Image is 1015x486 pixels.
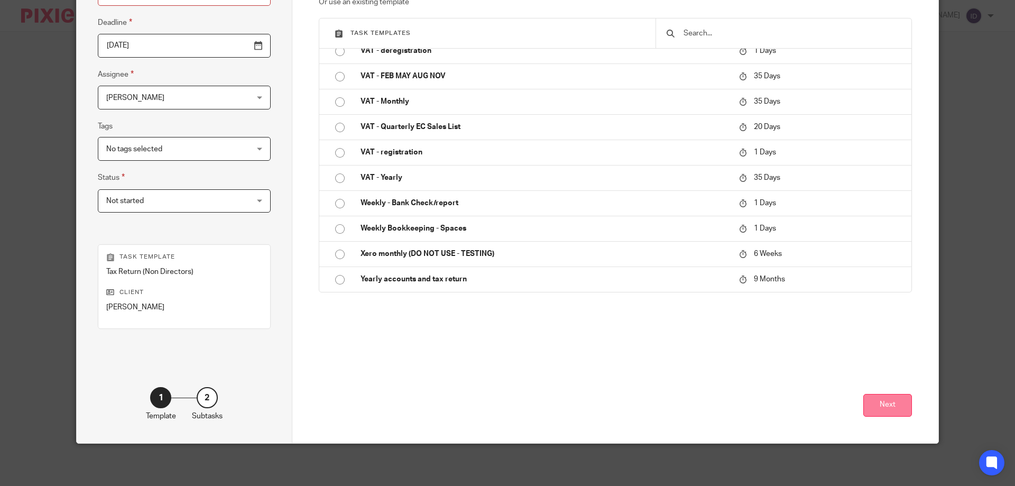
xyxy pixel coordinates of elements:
span: 9 Months [754,276,785,283]
span: 1 Days [754,225,776,232]
p: Xero monthly (DO NOT USE - TESTING) [361,249,728,259]
p: Client [106,288,262,297]
span: 1 Days [754,149,776,156]
p: VAT - deregistration [361,45,728,56]
p: VAT - Yearly [361,172,728,183]
p: [PERSON_NAME] [106,302,262,313]
p: Weekly - Bank Check/report [361,198,728,208]
p: Tax Return (Non Directors) [106,267,262,277]
span: 35 Days [754,72,780,80]
span: 20 Days [754,123,780,131]
span: [PERSON_NAME] [106,94,164,102]
p: Task template [106,253,262,261]
span: 1 Days [754,47,776,54]
span: Not started [106,197,144,205]
label: Tags [98,121,113,132]
input: Pick a date [98,34,271,58]
div: 1 [150,387,171,408]
span: Task templates [350,30,411,36]
p: VAT - Monthly [361,96,728,107]
span: 6 Weeks [754,250,782,258]
p: Template [146,411,176,421]
label: Assignee [98,68,134,80]
p: Yearly accounts and tax return [361,274,728,285]
p: VAT - Quarterly EC Sales List [361,122,728,132]
div: 2 [197,387,218,408]
span: 35 Days [754,98,780,105]
input: Search... [682,27,901,39]
span: 1 Days [754,199,776,207]
span: 35 Days [754,174,780,181]
p: Weekly Bookkeeping - Spaces [361,223,728,234]
label: Deadline [98,16,132,29]
p: VAT - registration [361,147,728,158]
p: Subtasks [192,411,223,421]
span: No tags selected [106,145,162,153]
p: VAT - FEB MAY AUG NOV [361,71,728,81]
label: Status [98,171,125,184]
button: Next [863,394,912,417]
